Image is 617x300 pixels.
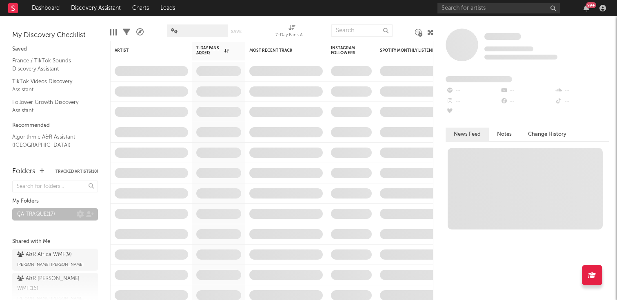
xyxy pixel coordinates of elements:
[12,249,98,271] a: A&R Africa WMF(9)[PERSON_NAME] [PERSON_NAME]
[275,31,308,40] div: 7-Day Fans Added (7-Day Fans Added)
[17,210,55,219] div: ÇA TRAQUE ( 17 )
[446,107,500,117] div: --
[12,208,98,221] a: ÇA TRAQUE(17)
[55,170,98,174] button: Tracked Artists(10)
[17,274,91,293] div: A&R [PERSON_NAME] WMF ( 16 )
[275,20,308,44] div: 7-Day Fans Added (7-Day Fans Added)
[446,86,500,96] div: --
[115,48,176,53] div: Artist
[12,56,90,73] a: France / TikTok Sounds Discovery Assistant
[380,48,441,53] div: Spotify Monthly Listeners
[446,96,500,107] div: --
[584,5,589,11] button: 99+
[555,86,609,96] div: --
[500,86,554,96] div: --
[12,196,98,206] div: My Folders
[331,24,393,37] input: Search...
[12,98,90,115] a: Follower Growth Discovery Assistant
[484,33,521,41] a: Some Artist
[446,128,489,141] button: News Feed
[249,48,311,53] div: Most Recent Track
[231,29,242,34] button: Save
[136,20,144,44] div: A&R Pipeline
[484,46,533,51] span: Tracking Since: [DATE]
[12,181,98,192] input: Search for folders...
[123,20,130,44] div: Filters
[12,31,98,40] div: My Discovery Checklist
[12,167,36,176] div: Folders
[12,121,98,130] div: Recommended
[586,2,596,8] div: 99 +
[17,250,72,260] div: A&R Africa WMF ( 9 )
[555,96,609,107] div: --
[196,46,222,55] span: 7-Day Fans Added
[484,33,521,40] span: Some Artist
[12,132,90,149] a: Algorithmic A&R Assistant ([GEOGRAPHIC_DATA])
[520,128,575,141] button: Change History
[110,20,117,44] div: Edit Columns
[12,44,98,54] div: Saved
[500,96,554,107] div: --
[446,76,512,82] span: Fans Added by Platform
[12,77,90,94] a: TikTok Videos Discovery Assistant
[489,128,520,141] button: Notes
[437,3,560,13] input: Search for artists
[484,55,557,60] span: 0 fans last week
[12,237,98,247] div: Shared with Me
[331,46,360,55] div: Instagram Followers
[17,260,84,269] span: [PERSON_NAME] [PERSON_NAME]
